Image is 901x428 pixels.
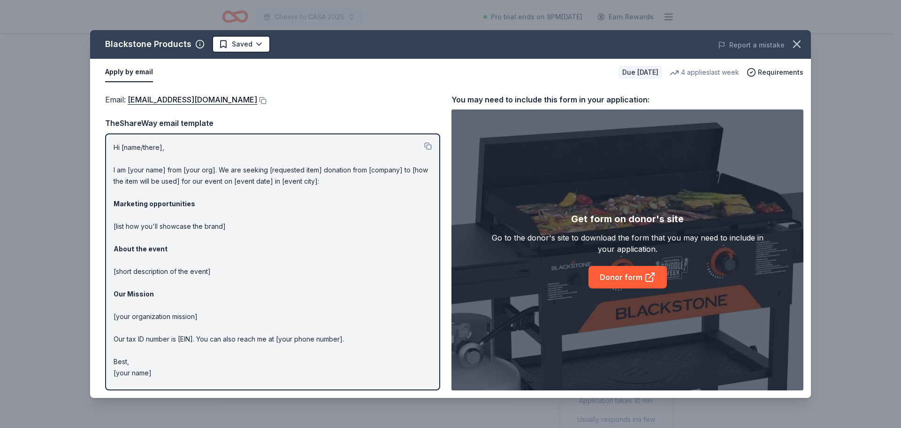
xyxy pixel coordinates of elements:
[232,39,252,50] span: Saved
[718,39,785,51] button: Report a mistake
[758,67,803,78] span: Requirements
[571,211,684,226] div: Get form on donor's site
[212,36,270,53] button: Saved
[114,142,432,379] p: Hi [name/there], I am [your name] from [your org]. We are seeking [requested item] donation from ...
[618,66,662,79] div: Due [DATE]
[128,93,257,106] a: [EMAIL_ADDRESS][DOMAIN_NAME]
[105,62,153,82] button: Apply by email
[588,266,667,288] a: Donor form
[747,67,803,78] button: Requirements
[670,67,739,78] div: 4 applies last week
[114,245,168,253] strong: About the event
[105,95,257,104] span: Email :
[114,290,154,298] strong: Our Mission
[105,37,191,52] div: Blackstone Products
[487,232,768,255] div: Go to the donor's site to download the form that you may need to include in your application.
[105,117,440,129] div: TheShareWay email template
[451,93,803,106] div: You may need to include this form in your application:
[114,200,195,208] strong: Marketing opportunities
